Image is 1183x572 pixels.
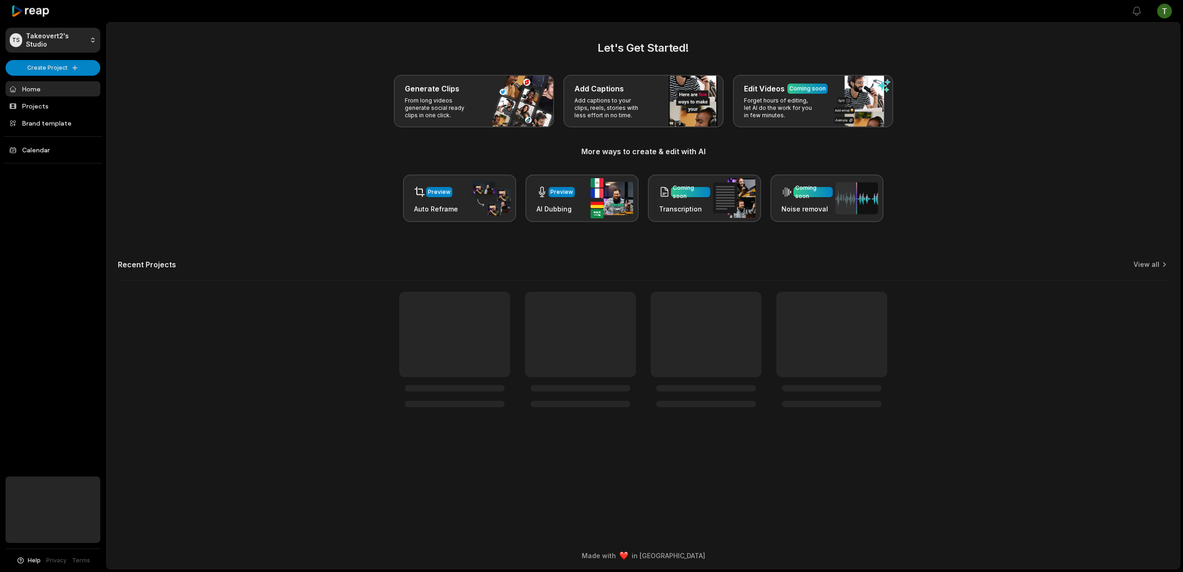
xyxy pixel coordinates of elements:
div: Preview [550,188,573,196]
h3: Noise removal [781,204,833,214]
h3: Auto Reframe [414,204,458,214]
a: Projects [6,98,100,114]
div: Coming soon [673,184,708,200]
img: auto_reframe.png [468,181,511,217]
p: Takeovert2's Studio [26,32,85,48]
a: Privacy [46,556,67,565]
h3: AI Dubbing [537,204,575,214]
div: Preview [428,188,451,196]
h2: Recent Projects [118,260,176,269]
h3: Transcription [659,204,710,214]
a: Home [6,81,100,96]
div: Made with in [GEOGRAPHIC_DATA] [115,551,1171,560]
h3: Add Captions [574,83,624,94]
a: Calendar [6,142,100,157]
button: Create Project [6,60,100,76]
span: Help [28,556,41,565]
a: View all [1134,260,1159,269]
a: Terms [72,556,90,565]
p: Forget hours of editing, let AI do the work for you in few minutes. [744,97,816,119]
div: TS [10,33,22,47]
div: Coming soon [789,84,826,93]
a: Brand template [6,115,100,131]
img: heart emoji [620,552,628,560]
h3: Generate Clips [405,83,459,94]
img: transcription.png [713,178,756,218]
button: Help [16,556,41,565]
p: From long videos generate social ready clips in one click. [405,97,476,119]
img: noise_removal.png [835,182,878,214]
h3: More ways to create & edit with AI [118,146,1169,157]
h3: Edit Videos [744,83,785,94]
div: Coming soon [795,184,831,200]
h2: Let's Get Started! [118,40,1169,56]
p: Add captions to your clips, reels, stories with less effort in no time. [574,97,646,119]
img: ai_dubbing.png [591,178,633,218]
